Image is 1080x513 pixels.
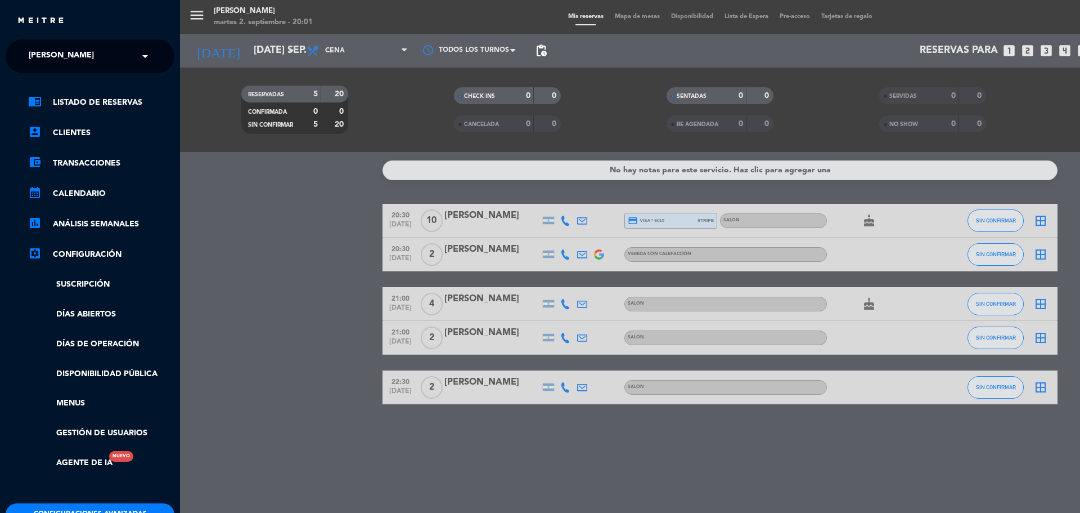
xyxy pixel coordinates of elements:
[28,217,174,231] a: assessmentANÁLISIS SEMANALES
[28,247,42,260] i: settings_applications
[534,44,548,57] span: pending_actions
[28,157,174,170] a: account_balance_walletTransacciones
[28,338,174,351] a: Días de Operación
[109,451,133,462] div: Nuevo
[28,187,174,200] a: calendar_monthCalendario
[28,216,42,230] i: assessment
[17,17,65,25] img: MEITRE
[28,397,174,410] a: Menus
[28,278,174,291] a: Suscripción
[28,427,174,440] a: Gestión de usuarios
[28,125,42,139] i: account_box
[28,96,174,109] a: chrome_reader_modeListado de Reservas
[29,44,94,68] span: [PERSON_NAME]
[28,186,42,199] i: calendar_month
[28,457,112,470] a: Agente de IANuevo
[28,308,174,321] a: Días abiertos
[28,248,174,261] a: Configuración
[28,95,42,108] i: chrome_reader_mode
[28,155,42,169] i: account_balance_wallet
[28,368,174,381] a: Disponibilidad pública
[28,126,174,140] a: account_boxClientes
